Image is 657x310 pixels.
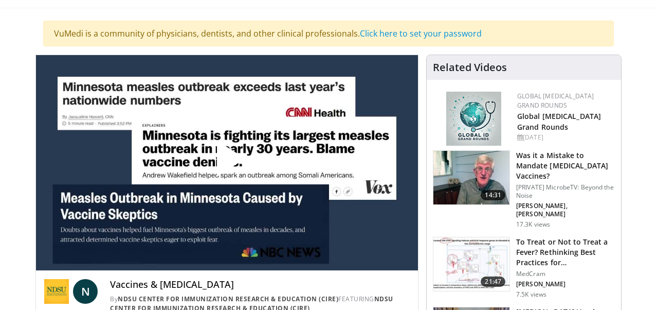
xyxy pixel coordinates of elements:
[481,190,505,200] span: 14:31
[517,92,594,110] a: Global [MEDICAL_DATA] Grand Rounds
[517,133,613,142] div: [DATE]
[433,237,615,299] a: 21:47 To Treat or Not to Treat a Fever? Rethinking Best Practices for [MEDICAL_DATA] … MedCram [P...
[516,220,550,229] p: 17.3K views
[73,279,98,304] a: N
[433,151,509,204] img: f91047f4-3b1b-4007-8c78-6eacab5e8334.150x105_q85_crop-smart_upscale.jpg
[44,279,69,304] img: NDSU Center for Immunization Research & Education (CIRE)
[481,277,505,287] span: 21:47
[43,21,614,46] div: VuMedi is a community of physicians, dentists, and other clinical professionals.
[516,183,615,200] p: [PRIVATE] MicrobeTV: Beyond the Noise
[516,237,615,268] h3: To Treat or Not to Treat a Fever? Rethinking Best Practices for [MEDICAL_DATA] …
[516,202,615,218] p: [PERSON_NAME], [PERSON_NAME]
[516,270,615,278] p: MedCram
[118,295,338,303] a: NDSU Center for Immunization Research & Education (CIRE)
[360,28,482,39] a: Click here to set your password
[516,280,615,288] p: [PERSON_NAME]
[446,92,501,146] img: e456a1d5-25c5-46f9-913a-7a343587d2a7.png.150x105_q85_autocrop_double_scale_upscale_version-0.2.png
[433,61,507,74] h4: Related Videos
[135,112,320,213] button: Play Video
[516,150,615,181] h3: Was it a Mistake to Mandate [MEDICAL_DATA] Vaccines?
[36,55,418,271] video-js: Video Player
[110,279,410,290] h4: Vaccines & [MEDICAL_DATA]
[517,111,601,132] a: Global [MEDICAL_DATA] Grand Rounds
[516,290,546,299] p: 7.5K views
[433,237,509,291] img: 17417671-29c8-401a-9d06-236fa126b08d.150x105_q85_crop-smart_upscale.jpg
[433,150,615,229] a: 14:31 Was it a Mistake to Mandate [MEDICAL_DATA] Vaccines? [PRIVATE] MicrobeTV: Beyond the Noise ...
